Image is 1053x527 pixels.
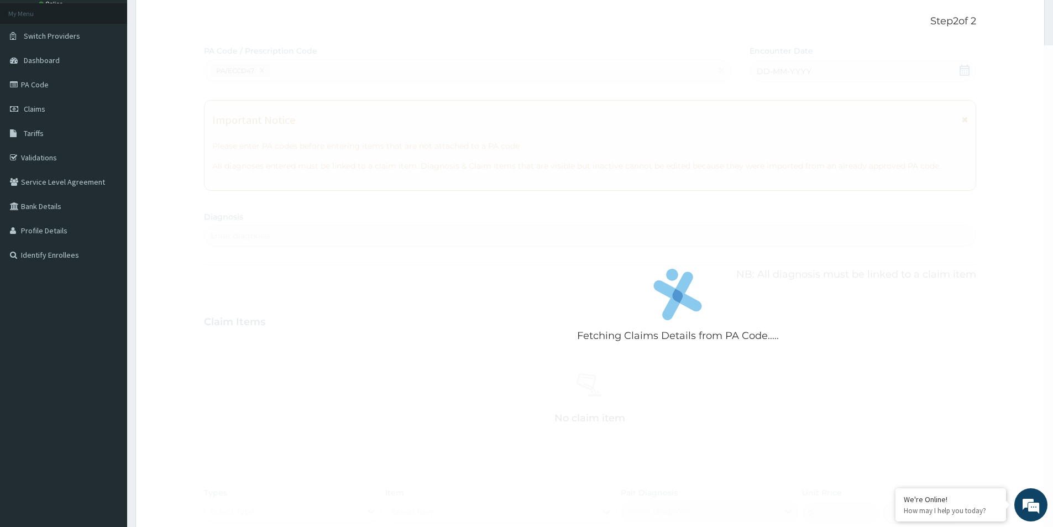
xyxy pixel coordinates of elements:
span: Claims [24,104,45,114]
div: Chat with us now [57,62,186,76]
p: How may I help you today? [904,506,998,515]
span: Dashboard [24,55,60,65]
p: Step 2 of 2 [204,15,976,28]
div: Minimize live chat window [181,6,208,32]
span: We're online! [64,139,153,251]
span: Switch Providers [24,31,80,41]
img: d_794563401_company_1708531726252_794563401 [20,55,45,83]
textarea: Type your message and hit 'Enter' [6,302,211,341]
div: We're Online! [904,494,998,504]
span: Tariffs [24,128,44,138]
p: Fetching Claims Details from PA Code..... [577,329,779,343]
